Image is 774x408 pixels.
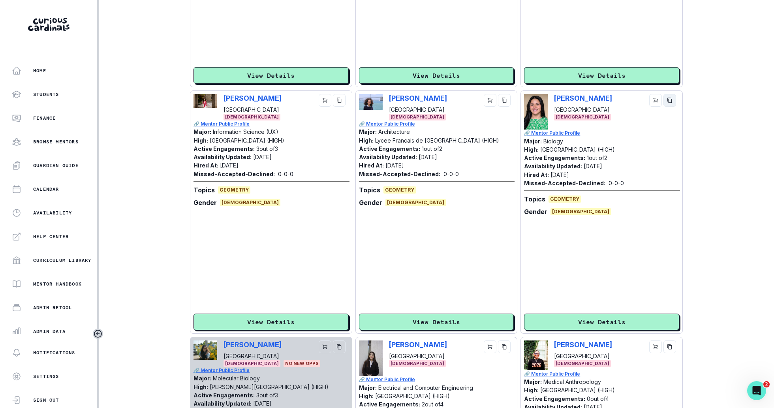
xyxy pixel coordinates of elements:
[524,138,542,145] p: Major:
[747,381,766,400] iframe: Intercom live chat
[524,171,549,178] p: Hired At:
[498,94,511,107] button: copy
[359,198,382,207] p: Gender
[540,146,615,153] p: [GEOGRAPHIC_DATA] (HIGH)
[359,137,374,144] p: High:
[389,360,446,367] span: [DEMOGRAPHIC_DATA]
[389,352,447,360] p: [GEOGRAPHIC_DATA]
[484,94,496,107] button: cart
[193,198,217,207] p: Gender
[224,360,280,367] span: [DEMOGRAPHIC_DATA]
[256,145,278,152] p: 3 out of 3
[359,170,440,178] p: Missed-Accepted-Declined:
[554,114,611,120] span: [DEMOGRAPHIC_DATA]
[389,114,446,120] span: [DEMOGRAPHIC_DATA]
[550,171,569,178] p: [DATE]
[609,179,624,187] p: 0 - 0 - 0
[587,395,609,402] p: 0 out of 4
[584,163,602,169] p: [DATE]
[319,94,331,107] button: cart
[359,94,383,110] img: Picture of Chiara Vilna-Santos
[359,185,380,195] p: Topics
[389,340,447,349] p: [PERSON_NAME]
[389,94,447,102] p: [PERSON_NAME]
[524,94,548,130] img: Picture of Laryssa Barbosa
[649,340,662,353] button: cart
[220,162,239,169] p: [DATE]
[549,196,581,203] span: Geometry
[193,384,208,390] p: High:
[193,145,255,152] p: Active Engagements:
[378,384,473,391] p: Electrical and Computer Engineering
[193,392,255,399] p: Active Engagements:
[93,329,103,339] button: Toggle sidebar
[33,373,59,380] p: Settings
[33,305,72,311] p: Admin Retool
[524,130,680,137] a: 🔗 Mentor Public Profile
[193,367,349,374] a: 🔗 Mentor Public Profile
[389,105,447,114] p: [GEOGRAPHIC_DATA]
[33,162,79,169] p: Guardian Guide
[554,340,612,349] p: [PERSON_NAME]
[359,67,514,84] button: View Details
[543,378,601,385] p: Medical Anthropology
[33,210,72,216] p: Availability
[33,115,56,121] p: Finance
[28,18,70,31] img: Curious Cardinals Logo
[554,360,611,367] span: [DEMOGRAPHIC_DATA]
[33,233,69,240] p: Help Center
[383,186,416,194] span: Geometry
[375,137,499,144] p: Lycee Francais de [GEOGRAPHIC_DATA] (HIGH)
[359,384,377,391] p: Major:
[224,340,282,349] p: [PERSON_NAME]
[284,360,320,367] span: No New Opps
[524,370,680,378] a: 🔗 Mentor Public Profile
[193,67,349,84] button: View Details
[193,154,252,160] p: Availability Updated:
[543,138,563,145] p: Biology
[524,387,539,393] p: High:
[224,94,282,102] p: [PERSON_NAME]
[359,376,515,383] a: 🔗 Mentor Public Profile
[319,340,331,353] button: cart
[498,340,511,353] button: copy
[550,208,611,215] span: [DEMOGRAPHIC_DATA]
[524,146,539,153] p: High:
[443,170,459,178] p: 0 - 0 - 0
[554,352,612,360] p: [GEOGRAPHIC_DATA]
[663,94,676,107] button: copy
[33,350,75,356] p: Notifications
[524,340,548,370] img: Picture of Kennedy Carroll
[419,154,437,160] p: [DATE]
[422,145,442,152] p: 1 out of 2
[524,207,547,216] p: Gender
[253,400,272,407] p: [DATE]
[649,94,662,107] button: cart
[422,401,443,408] p: 2 out of 4
[359,120,515,128] a: 🔗 Mentor Public Profile
[524,154,585,161] p: Active Engagements:
[224,352,282,360] p: [GEOGRAPHIC_DATA]
[193,375,211,382] p: Major:
[524,395,585,402] p: Active Engagements:
[278,170,293,178] p: 0 - 0 - 0
[193,128,211,135] p: Major:
[359,393,374,399] p: High:
[193,137,208,144] p: High:
[33,397,59,403] p: Sign Out
[33,186,59,192] p: Calendar
[210,137,284,144] p: [GEOGRAPHIC_DATA] (HIGH)
[193,314,349,330] button: View Details
[359,401,420,408] p: Active Engagements:
[554,94,612,102] p: [PERSON_NAME]
[33,68,46,74] p: Home
[333,94,346,107] button: copy
[524,314,679,330] button: View Details
[33,281,82,287] p: Mentor Handbook
[524,194,545,204] p: Topics
[359,340,383,376] img: Picture of Anya Anand
[484,340,496,353] button: cart
[220,199,280,206] span: [DEMOGRAPHIC_DATA]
